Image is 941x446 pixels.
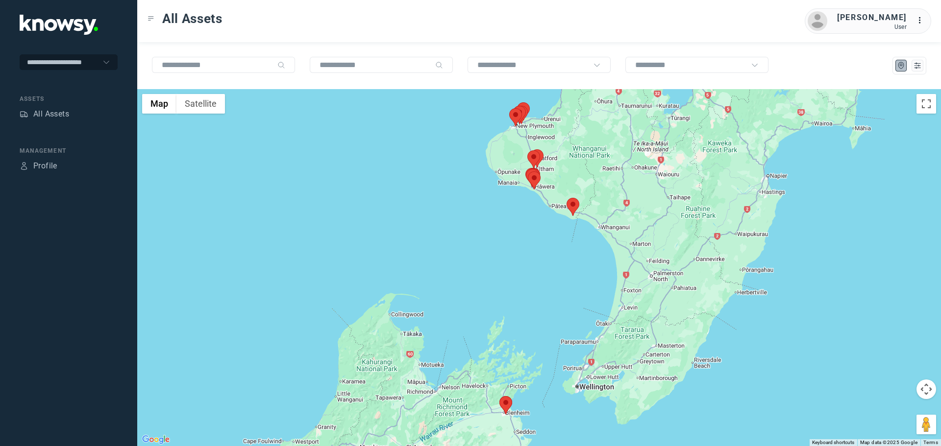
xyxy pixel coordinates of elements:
[148,15,154,22] div: Toggle Menu
[33,160,57,172] div: Profile
[140,433,172,446] a: Open this area in Google Maps (opens a new window)
[435,61,443,69] div: Search
[33,108,69,120] div: All Assets
[20,15,98,35] img: Application Logo
[140,433,172,446] img: Google
[916,94,936,114] button: Toggle fullscreen view
[897,61,906,70] div: Map
[923,440,938,445] a: Terms (opens in new tab)
[916,415,936,434] button: Drag Pegman onto the map to open Street View
[20,160,57,172] a: ProfileProfile
[916,15,928,26] div: :
[837,23,907,30] div: User
[808,11,827,31] img: avatar.png
[20,110,28,118] div: Assets
[20,108,69,120] a: AssetsAll Assets
[277,61,285,69] div: Search
[916,15,928,28] div: :
[812,439,854,446] button: Keyboard shortcuts
[913,61,922,70] div: List
[837,12,907,23] div: [PERSON_NAME]
[176,94,225,114] button: Show satellite imagery
[917,17,927,24] tspan: ...
[916,379,936,399] button: Map camera controls
[20,146,118,155] div: Management
[162,10,223,27] span: All Assets
[20,94,118,103] div: Assets
[142,94,176,114] button: Show street map
[20,162,28,170] div: Profile
[860,440,917,445] span: Map data ©2025 Google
